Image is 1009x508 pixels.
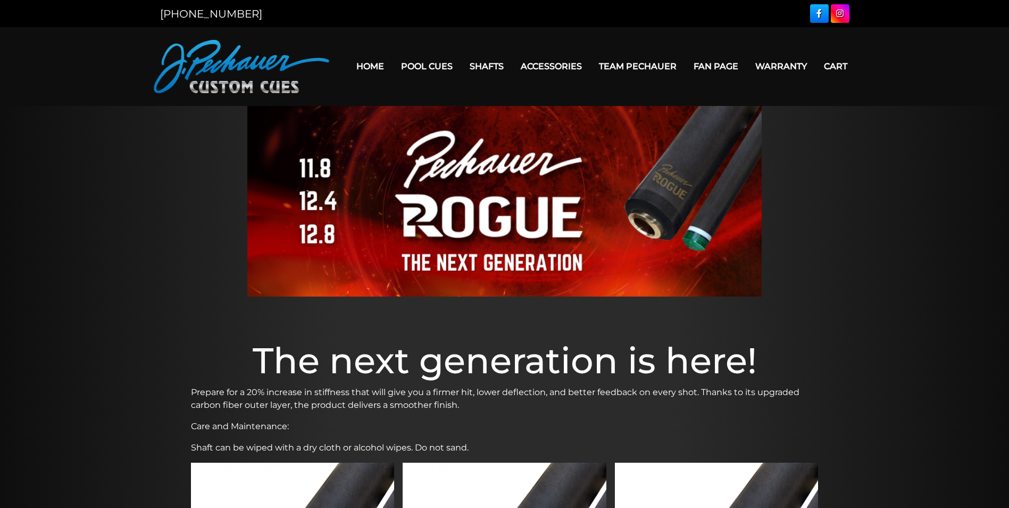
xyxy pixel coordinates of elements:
h1: The next generation is here! [191,339,819,382]
p: Care and Maintenance: [191,420,819,433]
p: Shaft can be wiped with a dry cloth or alcohol wipes. Do not sand. [191,441,819,454]
a: Cart [815,53,856,80]
img: Pechauer Custom Cues [154,40,329,93]
a: [PHONE_NUMBER] [160,7,262,20]
p: Prepare for a 20% increase in stiffness that will give you a firmer hit, lower deflection, and be... [191,386,819,412]
a: Team Pechauer [590,53,685,80]
a: Fan Page [685,53,747,80]
a: Warranty [747,53,815,80]
a: Shafts [461,53,512,80]
a: Pool Cues [393,53,461,80]
a: Home [348,53,393,80]
a: Accessories [512,53,590,80]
